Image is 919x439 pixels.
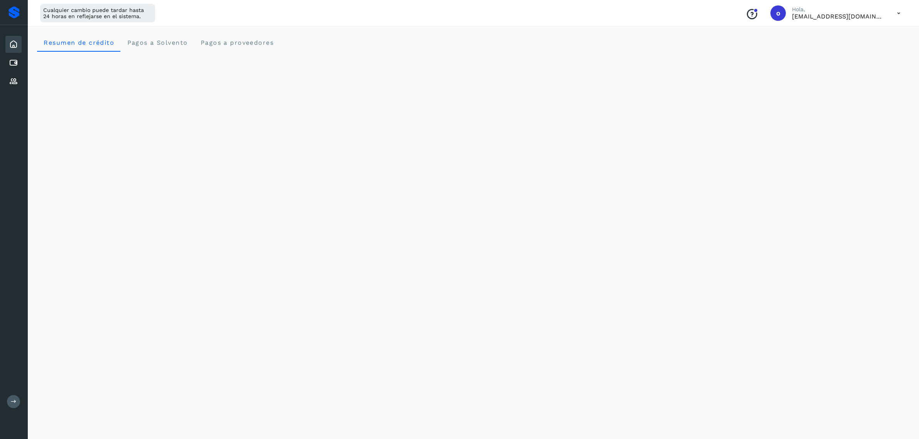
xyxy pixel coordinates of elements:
span: Pagos a Solvento [127,39,188,46]
div: Proveedores [5,73,22,90]
span: Pagos a proveedores [200,39,274,46]
div: Cuentas por pagar [5,54,22,71]
p: Hola, [792,6,885,13]
span: Resumen de crédito [43,39,114,46]
div: Inicio [5,36,22,53]
p: orlando@rfllogistics.com.mx [792,13,885,20]
div: Cualquier cambio puede tardar hasta 24 horas en reflejarse en el sistema. [40,4,155,22]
